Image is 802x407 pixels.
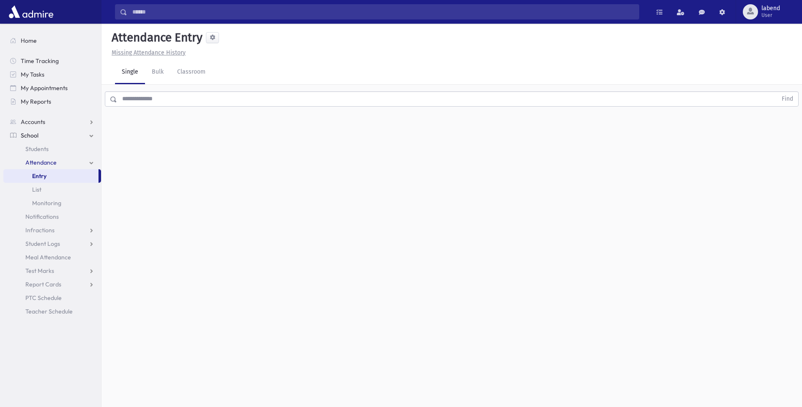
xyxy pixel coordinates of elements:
span: Report Cards [25,280,61,288]
span: School [21,132,38,139]
span: Time Tracking [21,57,59,65]
a: My Reports [3,95,101,108]
a: Bulk [145,60,170,84]
a: Students [3,142,101,156]
span: My Reports [21,98,51,105]
a: List [3,183,101,196]
span: Attendance [25,159,57,166]
input: Search [127,4,639,19]
a: Home [3,34,101,47]
a: Accounts [3,115,101,129]
span: labend [761,5,780,12]
a: Classroom [170,60,212,84]
a: Single [115,60,145,84]
button: Find [777,92,798,106]
span: Home [21,37,37,44]
a: Monitoring [3,196,101,210]
span: Test Marks [25,267,54,275]
a: Notifications [3,210,101,223]
span: Students [25,145,49,153]
a: PTC Schedule [3,291,101,305]
a: Time Tracking [3,54,101,68]
span: Entry [32,172,47,180]
img: AdmirePro [7,3,55,20]
span: Meal Attendance [25,253,71,261]
a: Teacher Schedule [3,305,101,318]
a: Report Cards [3,278,101,291]
span: PTC Schedule [25,294,62,302]
span: Monitoring [32,199,61,207]
a: Attendance [3,156,101,169]
span: Notifications [25,213,59,220]
span: Infractions [25,226,55,234]
a: My Tasks [3,68,101,81]
a: School [3,129,101,142]
a: Infractions [3,223,101,237]
a: Entry [3,169,99,183]
a: Test Marks [3,264,101,278]
span: Accounts [21,118,45,126]
a: Student Logs [3,237,101,250]
span: My Tasks [21,71,44,78]
u: Missing Attendance History [112,49,186,56]
span: Student Logs [25,240,60,247]
span: List [32,186,41,193]
span: My Appointments [21,84,68,92]
h5: Attendance Entry [108,30,203,45]
a: Missing Attendance History [108,49,186,56]
span: User [761,12,780,19]
a: My Appointments [3,81,101,95]
span: Teacher Schedule [25,308,73,315]
a: Meal Attendance [3,250,101,264]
